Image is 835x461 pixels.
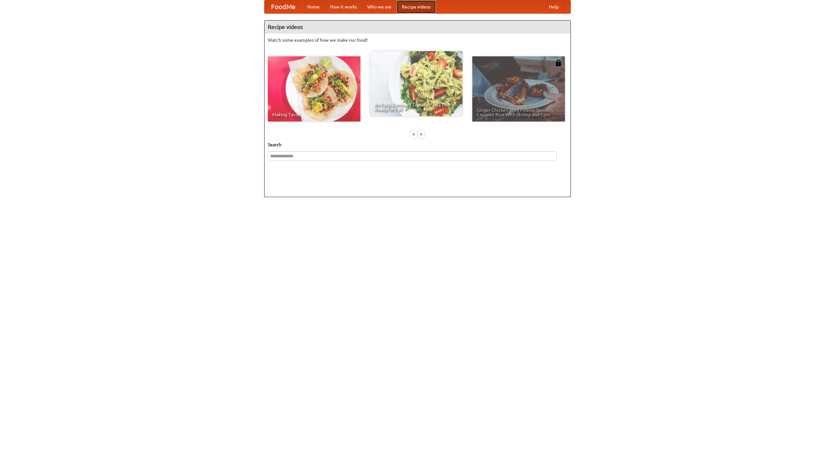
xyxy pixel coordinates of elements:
img: 483408.png [555,60,562,66]
a: FoodMe [265,0,302,13]
h5: Search [268,141,567,148]
a: Help [544,0,564,13]
p: Watch some examples of how we make our food! [268,37,567,43]
a: Making Tacos [268,56,360,122]
a: How it works [325,0,362,13]
a: Home [302,0,325,13]
a: Who we are [362,0,397,13]
span: Making Tacos [272,112,356,117]
a: Recipe videos [397,0,436,13]
div: « [411,130,417,138]
h4: Recipe videos [265,21,570,34]
a: An Easy, Summery Tomato Pasta That's Ready for Fall [370,51,463,116]
div: » [418,130,424,138]
span: An Easy, Summery Tomato Pasta That's Ready for Fall [374,103,458,112]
